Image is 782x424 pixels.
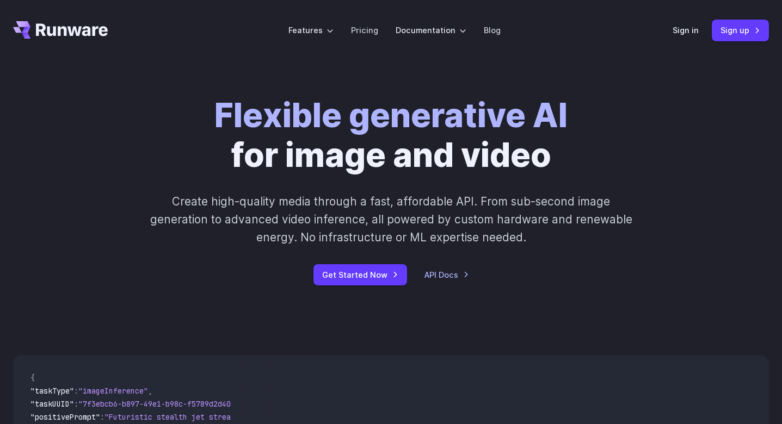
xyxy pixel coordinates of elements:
[351,24,378,36] a: Pricing
[100,412,104,422] span: :
[214,96,568,175] h1: for image and video
[712,20,769,41] a: Sign up
[30,412,100,422] span: "positivePrompt"
[30,386,74,396] span: "taskType"
[396,24,466,36] label: Documentation
[30,373,35,383] span: {
[74,399,78,409] span: :
[313,264,407,285] a: Get Started Now
[13,21,108,39] a: Go to /
[104,412,501,422] span: "Futuristic stealth jet streaking through a neon-lit cityscape with glowing purple exhaust"
[673,24,699,36] a: Sign in
[149,192,633,247] p: Create high-quality media through a fast, affordable API. From sub-second image generation to adv...
[148,386,152,396] span: ,
[78,386,148,396] span: "imageInference"
[484,24,501,36] a: Blog
[74,386,78,396] span: :
[78,399,244,409] span: "7f3ebcb6-b897-49e1-b98c-f5789d2d40d7"
[288,24,334,36] label: Features
[424,269,469,281] a: API Docs
[214,95,568,135] strong: Flexible generative AI
[30,399,74,409] span: "taskUUID"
